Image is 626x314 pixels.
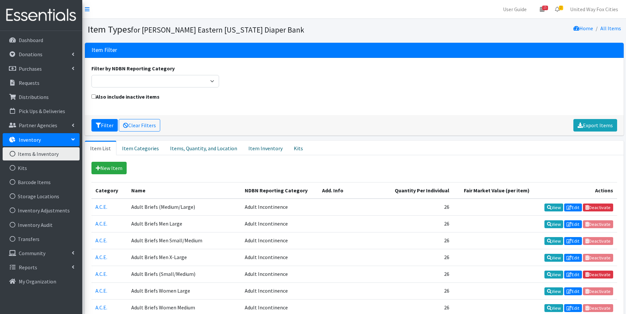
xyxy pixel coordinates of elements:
a: View [544,220,563,228]
h1: Item Types [88,24,352,35]
a: Partner Agencies [3,119,80,132]
p: Purchases [19,65,42,72]
a: A.C.E. [95,204,107,210]
img: HumanEssentials [3,4,80,26]
a: Item Inventory [243,141,288,155]
th: Name [127,182,241,199]
p: Community [19,250,45,256]
p: Inventory [19,136,41,143]
label: Also include inactive items [91,93,160,101]
a: Purchases [3,62,80,75]
a: View [544,204,563,211]
a: Reports [3,261,80,274]
a: View [544,271,563,278]
a: My Organization [3,275,80,288]
td: Adult Briefs Men X-Large [127,249,241,266]
a: Clear Filters [119,119,160,132]
a: Donations [3,48,80,61]
a: Home [573,25,593,32]
a: Barcode Items [3,176,80,189]
a: Kits [288,141,309,155]
a: Item Categories [116,141,164,155]
a: Kits [3,161,80,175]
a: 15 [535,3,550,16]
a: Edit [564,287,582,295]
th: Actions [534,182,617,199]
a: New Item [91,162,127,174]
td: 26 [385,249,453,266]
th: Quantity Per Individual [385,182,453,199]
a: Requests [3,76,80,89]
td: Adult Incontinence [241,266,318,283]
td: Adult Incontinence [241,215,318,232]
a: A.C.E. [95,287,107,294]
td: Adult Incontinence [241,283,318,300]
p: Requests [19,80,39,86]
a: Item List [85,141,116,155]
p: Pick Ups & Deliveries [19,108,65,114]
a: Distributions [3,90,80,104]
a: Edit [564,304,582,312]
a: Export Items [573,119,617,132]
td: Adult Briefs Men Large [127,215,241,232]
a: A.C.E. [95,254,107,260]
th: Category [91,182,127,199]
p: Distributions [19,94,49,100]
td: Adult Briefs (Small/Medium) [127,266,241,283]
a: Items & Inventory [3,147,80,160]
p: Dashboard [19,37,43,43]
a: A.C.E. [95,271,107,277]
td: 26 [385,283,453,300]
td: Adult Incontinence [241,249,318,266]
a: Inventory Audit [3,218,80,231]
h3: Item Filter [91,47,117,54]
a: Dashboard [3,34,80,47]
button: Filter [91,119,118,132]
td: Adult Briefs (Medium/Large) [127,199,241,216]
td: Adult Briefs Men Small/Medium [127,232,241,249]
th: NDBN Reporting Category [241,182,318,199]
a: All Items [600,25,621,32]
a: A.C.E. [95,220,107,227]
a: United Way Fox Cities [565,3,623,16]
a: Transfers [3,232,80,246]
td: 26 [385,232,453,249]
p: Reports [19,264,37,271]
a: Pick Ups & Deliveries [3,105,80,118]
a: User Guide [498,3,532,16]
a: Edit [564,271,582,278]
a: Storage Locations [3,190,80,203]
a: Inventory Adjustments [3,204,80,217]
a: 2 [550,3,565,16]
a: Inventory [3,133,80,146]
a: A.C.E. [95,304,107,311]
a: Community [3,247,80,260]
td: Adult Incontinence [241,199,318,216]
a: View [544,304,563,312]
a: Edit [564,204,582,211]
a: Edit [564,220,582,228]
td: Adult Incontinence [241,232,318,249]
a: View [544,287,563,295]
p: Donations [19,51,42,58]
a: Edit [564,254,582,262]
span: 15 [542,6,548,10]
a: Items, Quantity, and Location [164,141,243,155]
a: View [544,237,563,245]
td: 26 [385,266,453,283]
th: Fair Market Value (per item) [453,182,534,199]
small: for [PERSON_NAME] Eastern [US_STATE] Diaper Bank [131,25,304,35]
input: Also include inactive items [91,94,96,99]
a: Edit [564,237,582,245]
a: View [544,254,563,262]
label: Filter by NDBN Reporting Category [91,64,175,72]
a: Deactivate [583,271,613,278]
td: 26 [385,215,453,232]
th: Add. Info [318,182,385,199]
p: Partner Agencies [19,122,57,129]
a: A.C.E. [95,237,107,244]
p: My Organization [19,278,56,285]
td: Adult Briefs Women Large [127,283,241,300]
td: 26 [385,199,453,216]
span: 2 [559,6,563,10]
